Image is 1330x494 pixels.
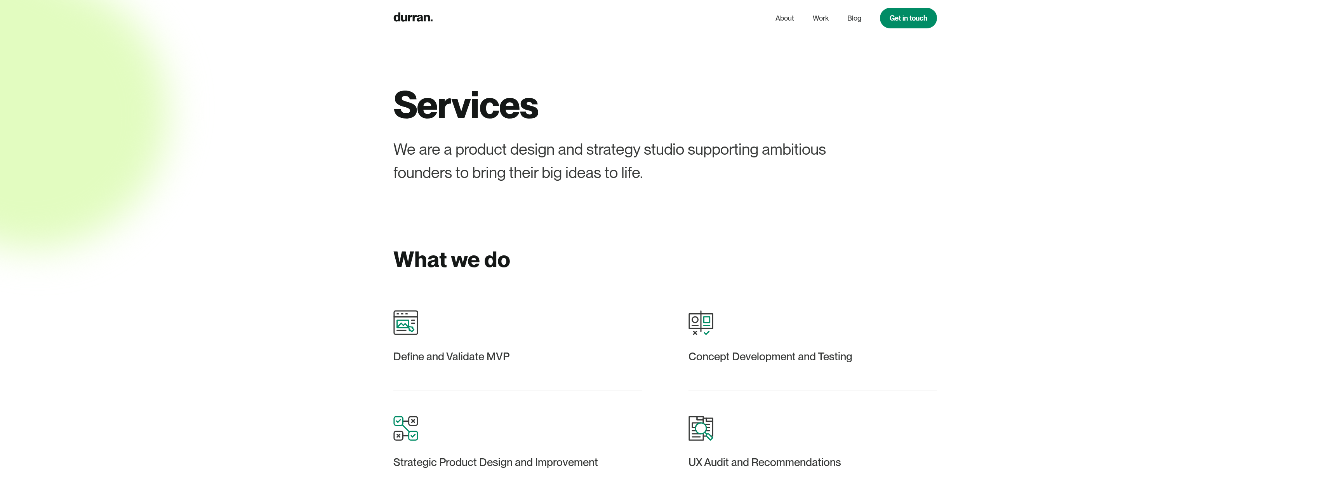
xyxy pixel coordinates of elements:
[393,347,642,366] div: Define and Validate MVP
[393,416,418,441] img: Product Improvement Icon
[393,310,418,335] img: Website Icon
[688,310,713,335] img: Validation Icon
[775,11,794,26] a: About
[393,138,883,184] div: We are a product design and strategy studio supporting ambitious founders to bring their big idea...
[393,10,433,26] a: home
[393,453,642,472] div: Strategic Product Design and Improvement
[847,11,861,26] a: Blog
[688,453,937,472] div: UX Audit and Recommendations
[393,84,937,125] h1: Services
[688,347,937,366] div: Concept Development and Testing
[813,11,829,26] a: Work
[393,246,937,272] h2: What we do
[880,8,937,28] a: Get in touch
[688,416,713,441] img: Research Icon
